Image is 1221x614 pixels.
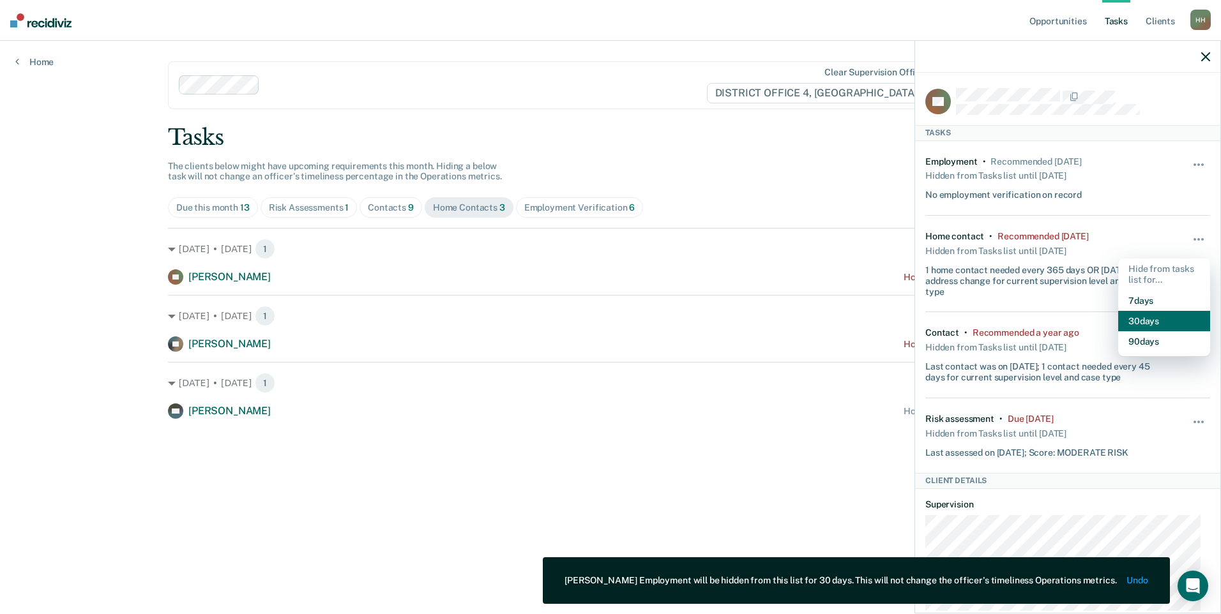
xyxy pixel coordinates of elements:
[925,242,1066,260] div: Hidden from Tasks list until [DATE]
[240,202,250,213] span: 13
[925,414,994,424] div: Risk assessment
[176,202,250,213] div: Due this month
[925,184,1082,200] div: No employment verification on record
[1127,575,1148,586] button: Undo
[1178,571,1208,601] div: Open Intercom Messenger
[990,156,1081,167] div: Recommended 2 years ago
[168,124,1053,151] div: Tasks
[925,424,1066,442] div: Hidden from Tasks list until [DATE]
[188,338,271,350] span: [PERSON_NAME]
[345,202,349,213] span: 1
[565,575,1116,586] div: [PERSON_NAME] Employment will be hidden from this list for 30 days. This will not change the offi...
[168,161,502,182] span: The clients below might have upcoming requirements this month. Hiding a below task will not chang...
[997,231,1088,242] div: Recommended 2 years ago
[925,260,1163,297] div: 1 home contact needed every 365 days OR [DATE] of an address change for current supervision level...
[925,499,1210,510] dt: Supervision
[1190,10,1211,30] div: H H
[973,327,1079,338] div: Recommended a year ago
[904,272,1053,283] div: Home contact recommended [DATE]
[925,167,1066,184] div: Hidden from Tasks list until [DATE]
[983,156,986,167] div: •
[925,338,1066,356] div: Hidden from Tasks list until [DATE]
[999,414,1003,424] div: •
[915,125,1220,140] div: Tasks
[168,306,1053,326] div: [DATE] • [DATE]
[904,339,1053,350] div: Home contact recommended [DATE]
[964,327,967,338] div: •
[433,202,505,213] div: Home Contacts
[499,202,505,213] span: 3
[925,356,1163,383] div: Last contact was on [DATE]; 1 contact needed every 45 days for current supervision level and case...
[408,202,414,213] span: 9
[10,13,72,27] img: Recidiviz
[925,442,1128,458] div: Last assessed on [DATE]; Score: MODERATE RISK
[1008,414,1054,424] div: Due 9 months ago
[1118,311,1210,331] button: 30 days
[1118,331,1210,352] button: 90 days
[1118,258,1210,290] div: Hide from tasks list for...
[168,239,1053,259] div: [DATE] • [DATE]
[255,306,275,326] span: 1
[524,202,635,213] div: Employment Verification
[925,156,978,167] div: Employment
[989,231,992,242] div: •
[925,327,959,338] div: Contact
[168,373,1053,393] div: [DATE] • [DATE]
[15,56,54,68] a: Home
[904,406,1053,417] div: Home contact recommended [DATE]
[188,271,271,283] span: [PERSON_NAME]
[915,473,1220,488] div: Client Details
[368,202,414,213] div: Contacts
[629,202,635,213] span: 6
[255,239,275,259] span: 1
[824,67,933,78] div: Clear supervision officers
[1118,290,1210,311] button: 7 days
[255,373,275,393] span: 1
[925,231,984,242] div: Home contact
[188,405,271,417] span: [PERSON_NAME]
[269,202,349,213] div: Risk Assessments
[707,83,936,103] span: DISTRICT OFFICE 4, [GEOGRAPHIC_DATA]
